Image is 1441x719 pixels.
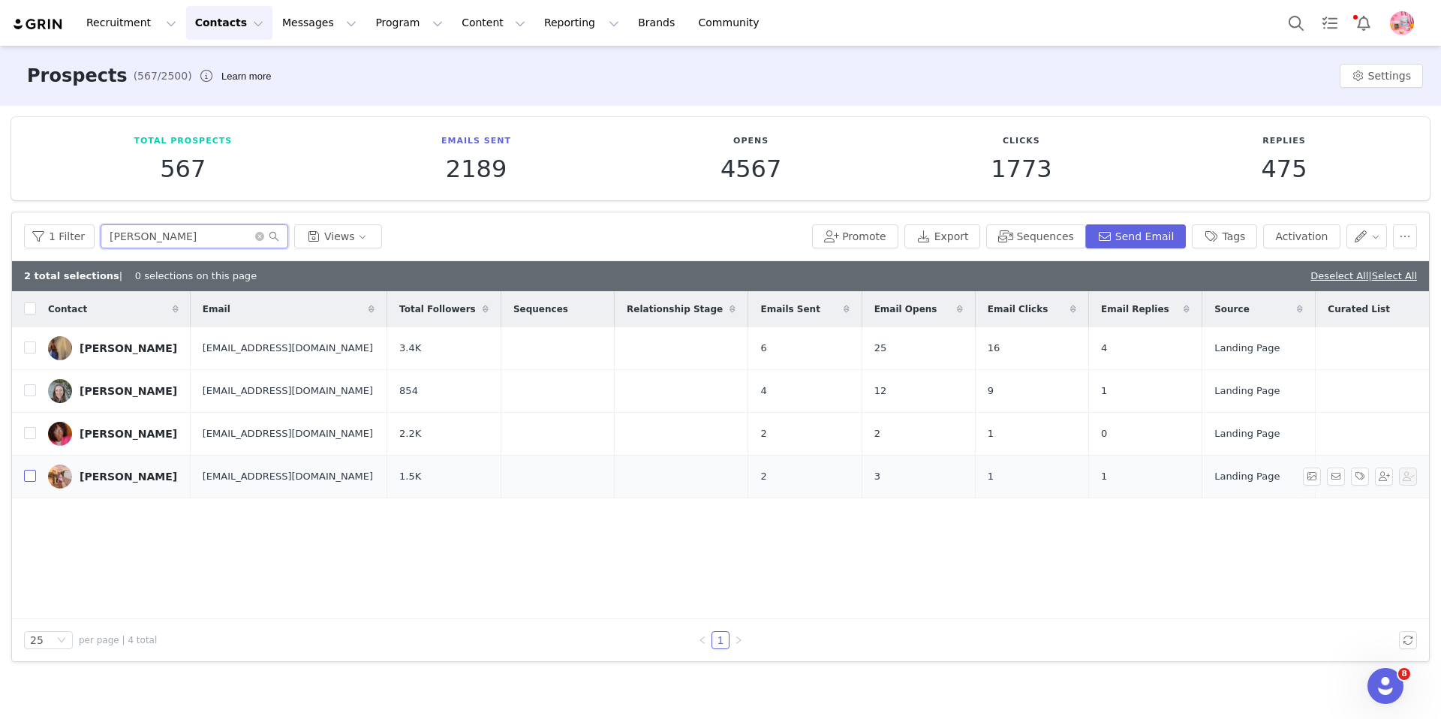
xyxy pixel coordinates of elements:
[712,632,729,648] a: 1
[874,302,937,316] span: Email Opens
[12,17,65,32] img: grin logo
[535,6,628,40] button: Reporting
[48,336,179,360] a: [PERSON_NAME]
[24,269,257,284] div: | 0 selections on this page
[1398,668,1410,680] span: 8
[399,302,476,316] span: Total Followers
[874,469,880,484] span: 3
[690,6,775,40] a: Community
[453,6,534,40] button: Content
[760,469,766,484] span: 2
[80,471,177,483] div: [PERSON_NAME]
[629,6,688,40] a: Brands
[1327,468,1351,486] span: Send Email
[203,341,373,356] span: [EMAIL_ADDRESS][DOMAIN_NAME]
[1214,469,1280,484] span: Landing Page
[513,302,568,316] span: Sequences
[1310,270,1368,281] a: Deselect All
[1101,302,1169,316] span: Email Replies
[874,384,887,399] span: 12
[988,384,994,399] span: 9
[80,385,177,397] div: [PERSON_NAME]
[1328,302,1390,316] span: Curated List
[366,6,452,40] button: Program
[760,341,766,356] span: 6
[203,384,373,399] span: [EMAIL_ADDRESS][DOMAIN_NAME]
[24,224,95,248] button: 1 Filter
[627,302,723,316] span: Relationship Stage
[48,465,179,489] a: [PERSON_NAME]
[1313,6,1346,40] a: Tasks
[441,155,511,182] p: 2189
[986,224,1085,248] button: Sequences
[48,422,72,446] img: 7e6effbb-cf41-42bb-92f6-5c6184ae3f20.jpg
[203,302,230,316] span: Email
[203,469,373,484] span: [EMAIL_ADDRESS][DOMAIN_NAME]
[48,379,72,403] img: 3cb483ca-2532-4335-b227-bb5804e5b07d.jpg
[988,341,1000,356] span: 16
[218,69,274,84] div: Tooltip anchor
[1101,426,1107,441] span: 0
[27,62,128,89] h3: Prospects
[203,426,373,441] span: [EMAIL_ADDRESS][DOMAIN_NAME]
[1390,11,1414,35] img: b97af36e-e5a7-4cfa-b854-eebacd2a0b07.png
[1214,302,1250,316] span: Source
[134,135,232,148] p: Total Prospects
[1192,224,1257,248] button: Tags
[48,465,72,489] img: 086796b5-532c-4322-92e3-7063a254d665.jpg
[77,6,185,40] button: Recruitment
[101,224,288,248] input: Search...
[760,302,820,316] span: Emails Sent
[1085,224,1187,248] button: Send Email
[80,428,177,440] div: [PERSON_NAME]
[30,632,44,648] div: 25
[760,384,766,399] span: 4
[1214,341,1280,356] span: Landing Page
[80,342,177,354] div: [PERSON_NAME]
[1280,6,1313,40] button: Search
[991,155,1051,182] p: 1773
[988,469,994,484] span: 1
[1340,64,1423,88] button: Settings
[734,636,743,645] i: icon: right
[294,224,382,248] button: Views
[186,6,272,40] button: Contacts
[24,270,119,281] b: 2 total selections
[693,631,711,649] li: Previous Page
[273,6,366,40] button: Messages
[1372,270,1417,281] a: Select All
[1381,11,1429,35] button: Profile
[399,469,421,484] span: 1.5K
[988,426,994,441] span: 1
[399,426,421,441] span: 2.2K
[1263,224,1340,248] button: Activation
[1261,155,1307,182] p: 475
[399,384,418,399] span: 854
[48,336,72,360] img: 292bd799-ffe2-4852-890e-857b01c19044.jpg
[874,341,887,356] span: 25
[904,224,981,248] button: Export
[988,302,1048,316] span: Email Clicks
[1101,384,1107,399] span: 1
[269,231,279,242] i: icon: search
[48,379,179,403] a: [PERSON_NAME]
[1367,668,1403,704] iframe: Intercom live chat
[711,631,730,649] li: 1
[1347,6,1380,40] button: Notifications
[730,631,748,649] li: Next Page
[1214,384,1280,399] span: Landing Page
[1101,469,1107,484] span: 1
[255,232,264,241] i: icon: close-circle
[79,633,157,647] span: per page | 4 total
[57,636,66,646] i: icon: down
[1214,426,1280,441] span: Landing Page
[441,135,511,148] p: Emails Sent
[991,135,1051,148] p: Clicks
[1261,135,1307,148] p: Replies
[399,341,421,356] span: 3.4K
[48,422,179,446] a: [PERSON_NAME]
[1368,270,1417,281] span: |
[720,155,781,182] p: 4567
[874,426,880,441] span: 2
